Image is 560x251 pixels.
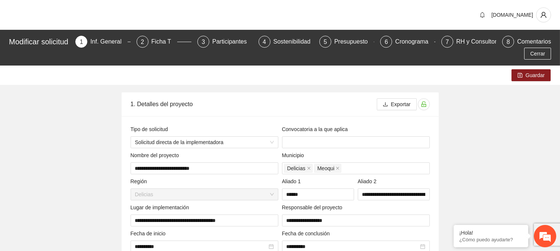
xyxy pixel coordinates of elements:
span: 2 [141,39,144,45]
span: Solicitud directa de la implementadora [135,137,274,148]
span: download [383,102,388,108]
div: RH y Consultores [456,36,509,48]
span: Estamos en línea. [43,83,103,158]
button: downloadExportar [377,98,417,110]
div: 5Presupuesto [319,36,374,48]
button: user [536,7,551,22]
span: Delicias [135,189,274,200]
div: Chatee con nosotros ahora [39,38,125,48]
div: Minimizar ventana de chat en vivo [122,4,140,22]
span: Delicias [284,164,313,173]
span: Exportar [391,100,411,108]
div: Participantes [212,36,253,48]
p: ¿Cómo puedo ayudarte? [459,237,523,242]
span: Delicias [287,164,306,172]
div: 1Inf. General [75,36,130,48]
div: Modificar solicitud [9,36,71,48]
span: Aliado 1 [282,177,304,185]
span: 7 [445,39,449,45]
span: close [307,166,311,170]
div: 1. Detalles del proyecto [131,93,377,115]
span: 6 [385,39,388,45]
span: 4 [263,39,266,45]
div: 6Cronograma [380,36,435,48]
span: bell [477,12,488,18]
span: Meoqui [317,164,335,172]
span: user [536,12,551,18]
div: ¡Hola! [459,230,523,236]
span: 1 [80,39,83,45]
span: Aliado 2 [358,177,379,185]
span: Convocatoria a la que aplica [282,125,351,133]
span: Región [131,177,150,185]
span: Guardar [526,71,545,79]
span: [DOMAIN_NAME] [491,12,533,18]
span: save [517,73,523,79]
span: Municipio [282,151,307,159]
div: Inf. General [90,36,128,48]
button: unlock [418,98,430,110]
div: Cronograma [395,36,434,48]
div: 2Ficha T [137,36,191,48]
div: Presupuesto [334,36,374,48]
button: Cerrar [524,48,551,60]
span: Cerrar [530,50,545,58]
span: Lugar de implementación [131,203,192,212]
div: 3Participantes [197,36,252,48]
span: 5 [324,39,327,45]
div: 4Sostenibilidad [259,36,313,48]
span: Fecha de inicio [131,229,169,238]
span: 3 [202,39,205,45]
div: 8Comentarios [502,36,551,48]
div: 7RH y Consultores [441,36,496,48]
span: close [336,166,340,170]
span: Fecha de conclusión [282,229,333,238]
span: Nombre del proyecto [131,151,182,159]
span: Meoqui [314,164,342,173]
button: saveGuardar [511,69,551,81]
span: Tipo de solicitud [131,125,171,133]
span: 8 [507,39,510,45]
div: Ficha T [151,36,177,48]
button: bell [476,9,488,21]
div: Sostenibilidad [273,36,317,48]
span: Responsable del proyecto [282,203,345,212]
span: unlock [418,101,429,107]
div: Comentarios [517,36,551,48]
textarea: Escriba su mensaje y pulse “Intro” [4,170,142,196]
